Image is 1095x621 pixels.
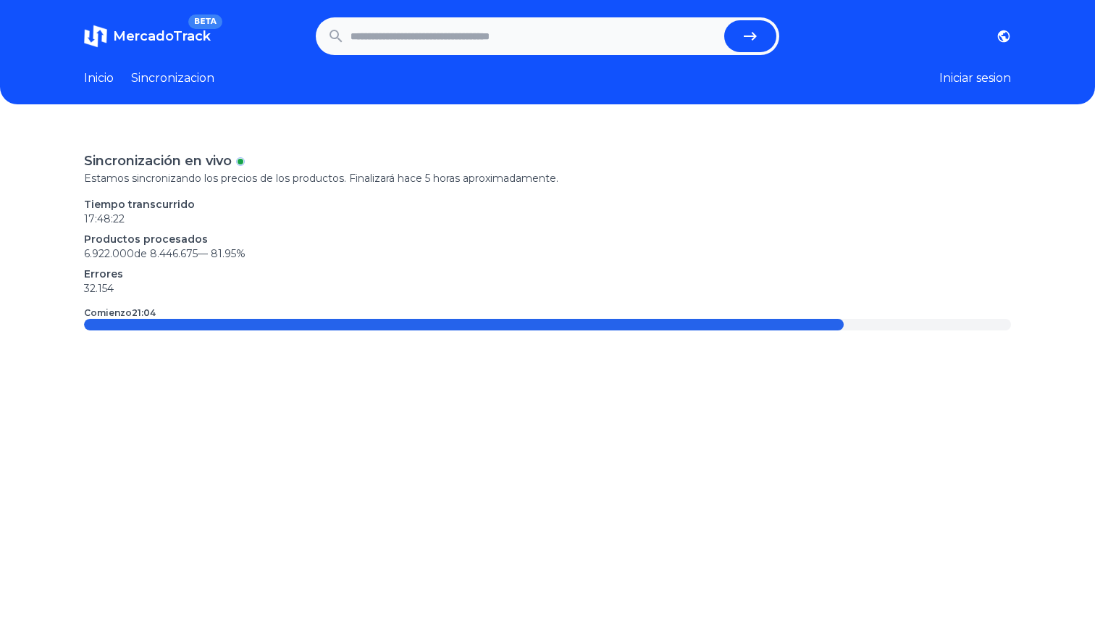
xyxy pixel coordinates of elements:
[131,70,214,87] a: Sincronizacion
[188,14,222,29] span: BETA
[113,28,211,44] span: MercadoTrack
[84,25,107,48] img: MercadoTrack
[84,212,125,225] time: 17:48:22
[84,25,211,48] a: MercadoTrackBETA
[132,307,156,318] time: 21:04
[84,171,1011,186] p: Estamos sincronizando los precios de los productos. Finalizará hace 5 horas aproximadamente.
[84,246,1011,261] p: 6.922.000 de 8.446.675 —
[84,307,156,319] p: Comienzo
[84,197,1011,212] p: Tiempo transcurrido
[84,151,232,171] p: Sincronización en vivo
[84,281,1011,296] p: 32.154
[84,232,1011,246] p: Productos procesados
[939,70,1011,87] button: Iniciar sesion
[84,70,114,87] a: Inicio
[84,267,1011,281] p: Errores
[211,247,246,260] span: 81.95 %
